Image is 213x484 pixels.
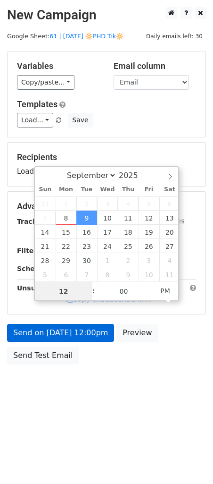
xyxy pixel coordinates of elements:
span: September 23, 2025 [76,239,97,253]
span: Thu [118,187,139,193]
span: September 19, 2025 [139,225,159,239]
span: September 14, 2025 [35,225,56,239]
a: Daily emails left: 30 [143,33,206,40]
h2: New Campaign [7,7,206,23]
span: September 21, 2025 [35,239,56,253]
span: September 3, 2025 [97,196,118,211]
span: September 8, 2025 [56,211,76,225]
span: September 9, 2025 [76,211,97,225]
span: Sat [159,187,180,193]
span: October 9, 2025 [118,267,139,281]
span: October 10, 2025 [139,267,159,281]
span: September 5, 2025 [139,196,159,211]
span: September 26, 2025 [139,239,159,253]
span: Mon [56,187,76,193]
a: Copy/paste... [17,75,74,90]
input: Year [116,171,150,180]
span: Sun [35,187,56,193]
span: October 2, 2025 [118,253,139,267]
small: Google Sheet: [7,33,123,40]
span: September 30, 2025 [76,253,97,267]
span: September 7, 2025 [35,211,56,225]
span: September 18, 2025 [118,225,139,239]
span: August 31, 2025 [35,196,56,211]
span: September 4, 2025 [118,196,139,211]
span: September 29, 2025 [56,253,76,267]
span: October 11, 2025 [159,267,180,281]
input: Minute [95,282,153,301]
h5: Advanced [17,201,196,212]
span: September 22, 2025 [56,239,76,253]
span: September 15, 2025 [56,225,76,239]
span: Daily emails left: 30 [143,31,206,42]
strong: Unsubscribe [17,284,63,292]
input: Hour [35,282,92,301]
h5: Variables [17,61,99,71]
span: October 6, 2025 [56,267,76,281]
span: September 27, 2025 [159,239,180,253]
span: September 13, 2025 [159,211,180,225]
span: September 16, 2025 [76,225,97,239]
span: September 17, 2025 [97,225,118,239]
span: September 24, 2025 [97,239,118,253]
span: October 7, 2025 [76,267,97,281]
a: Load... [17,113,53,127]
strong: Schedule [17,265,51,272]
strong: Tracking [17,218,49,225]
span: Tue [76,187,97,193]
a: Copy unsubscribe link [66,295,150,304]
span: September 2, 2025 [76,196,97,211]
span: September 11, 2025 [118,211,139,225]
span: Wed [97,187,118,193]
span: : [92,281,95,300]
a: 61 | [DATE] 🔆PHD Tik🔆 [49,33,123,40]
a: Templates [17,99,57,109]
a: Preview [116,324,158,342]
span: October 3, 2025 [139,253,159,267]
span: September 25, 2025 [118,239,139,253]
span: September 6, 2025 [159,196,180,211]
div: Loading... [17,152,196,177]
a: Send on [DATE] 12:00pm [7,324,114,342]
span: October 5, 2025 [35,267,56,281]
span: Click to toggle [152,281,178,300]
span: Fri [139,187,159,193]
h5: Email column [114,61,196,71]
strong: Filters [17,247,41,255]
iframe: Chat Widget [166,439,213,484]
span: September 10, 2025 [97,211,118,225]
span: October 4, 2025 [159,253,180,267]
label: UTM Codes [147,216,184,226]
button: Save [68,113,92,127]
span: September 20, 2025 [159,225,180,239]
span: October 8, 2025 [97,267,118,281]
a: Send Test Email [7,347,79,365]
span: October 1, 2025 [97,253,118,267]
span: September 1, 2025 [56,196,76,211]
span: September 28, 2025 [35,253,56,267]
span: September 12, 2025 [139,211,159,225]
h5: Recipients [17,152,196,162]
